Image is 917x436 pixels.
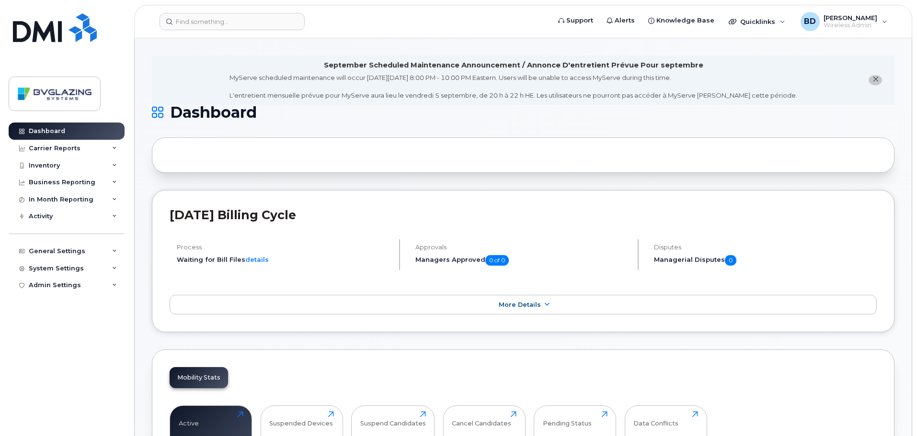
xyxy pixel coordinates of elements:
[245,256,269,263] a: details
[177,244,391,251] h4: Process
[415,255,630,266] h5: Managers Approved
[485,255,509,266] span: 0 of 0
[179,411,199,427] div: Active
[324,60,703,70] div: September Scheduled Maintenance Announcement / Annonce D'entretient Prévue Pour septembre
[229,73,797,100] div: MyServe scheduled maintenance will occur [DATE][DATE] 8:00 PM - 10:00 PM Eastern. Users will be u...
[269,411,333,427] div: Suspended Devices
[177,255,391,264] li: Waiting for Bill Files
[360,411,426,427] div: Suspend Candidates
[725,255,736,266] span: 0
[543,411,592,427] div: Pending Status
[170,208,877,222] h2: [DATE] Billing Cycle
[170,105,257,120] span: Dashboard
[499,301,541,308] span: More Details
[654,244,877,251] h4: Disputes
[452,411,511,427] div: Cancel Candidates
[633,411,678,427] div: Data Conflicts
[869,75,882,85] button: close notification
[654,255,877,266] h5: Managerial Disputes
[415,244,630,251] h4: Approvals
